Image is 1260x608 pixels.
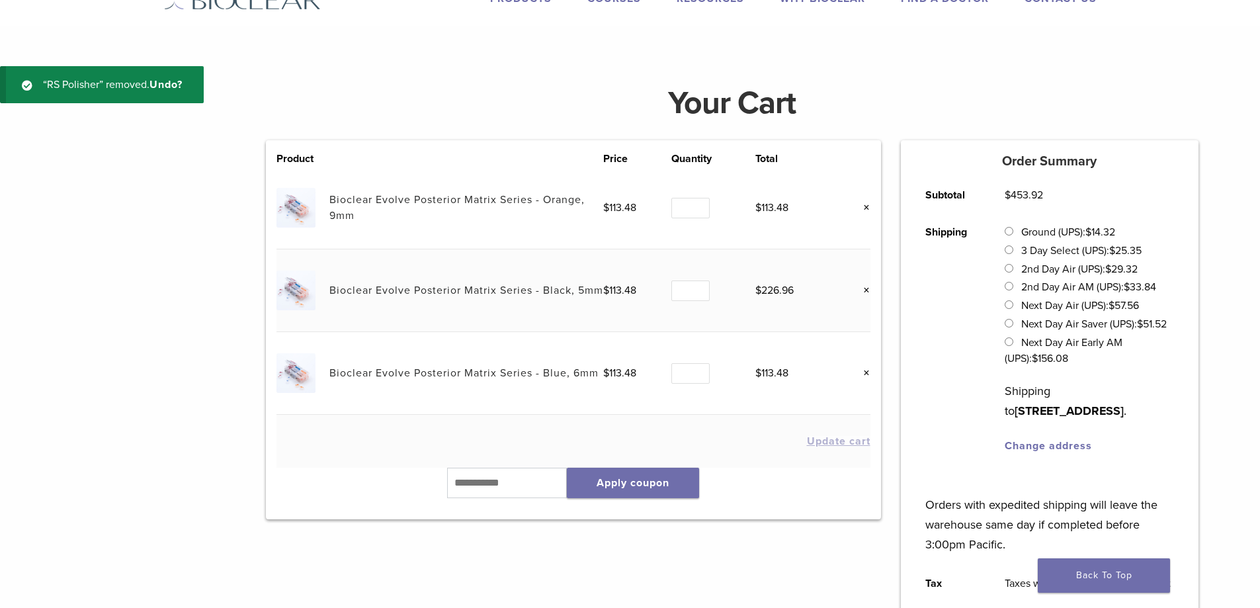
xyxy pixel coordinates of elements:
img: Bioclear Evolve Posterior Matrix Series - Blue, 6mm [276,353,315,392]
button: Apply coupon [567,468,699,498]
bdi: 113.48 [755,201,788,214]
a: Bioclear Evolve Posterior Matrix Series - Black, 5mm [329,284,603,297]
th: Tax [911,565,990,602]
span: $ [1105,263,1111,276]
bdi: 113.48 [603,201,636,214]
th: Subtotal [911,177,990,214]
span: $ [603,284,609,297]
span: $ [1124,281,1130,294]
bdi: 226.96 [755,284,794,297]
bdi: 113.48 [755,367,788,380]
bdi: 113.48 [603,284,636,297]
a: Back To Top [1038,558,1170,593]
label: Next Day Air (UPS): [1021,299,1139,312]
span: $ [755,201,761,214]
label: Next Day Air Saver (UPS): [1021,318,1167,331]
a: Bioclear Evolve Posterior Matrix Series - Blue, 6mm [329,367,599,380]
bdi: 156.08 [1032,352,1068,365]
bdi: 51.52 [1137,318,1167,331]
th: Total [755,151,835,167]
span: $ [603,201,609,214]
bdi: 29.32 [1105,263,1138,276]
label: Ground (UPS): [1021,226,1115,239]
a: Change address [1005,439,1092,453]
span: $ [603,367,609,380]
bdi: 25.35 [1109,244,1142,257]
img: Bioclear Evolve Posterior Matrix Series - Orange, 9mm [276,188,315,227]
span: $ [755,284,761,297]
bdi: 57.56 [1109,299,1139,312]
span: $ [1032,352,1038,365]
label: 2nd Day Air (UPS): [1021,263,1138,276]
th: Product [276,151,329,167]
label: 3 Day Select (UPS): [1021,244,1142,257]
span: $ [755,367,761,380]
a: Remove this item [853,199,870,216]
a: Remove this item [853,282,870,299]
h1: Your Cart [256,87,1208,119]
button: Update cart [807,436,870,447]
label: Next Day Air Early AM (UPS): [1005,336,1122,365]
bdi: 113.48 [603,367,636,380]
bdi: 33.84 [1124,281,1156,294]
span: $ [1085,226,1091,239]
span: $ [1109,244,1115,257]
th: Shipping [911,214,990,464]
label: 2nd Day Air AM (UPS): [1021,281,1156,294]
a: Remove this item [853,365,870,382]
img: Bioclear Evolve Posterior Matrix Series - Black, 5mm [276,271,315,310]
bdi: 453.92 [1005,189,1043,202]
strong: [STREET_ADDRESS] [1015,404,1124,418]
h5: Order Summary [901,153,1198,169]
p: Orders with expedited shipping will leave the warehouse same day if completed before 3:00pm Pacific. [925,475,1173,554]
a: Undo? [149,78,183,91]
a: Bioclear Evolve Posterior Matrix Series - Orange, 9mm [329,193,585,222]
p: Shipping to . [1005,381,1173,421]
bdi: 14.32 [1085,226,1115,239]
th: Price [603,151,672,167]
span: $ [1005,189,1011,202]
span: $ [1109,299,1114,312]
td: Taxes will be calculated at checkout [990,565,1186,602]
span: $ [1137,318,1143,331]
th: Quantity [671,151,755,167]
